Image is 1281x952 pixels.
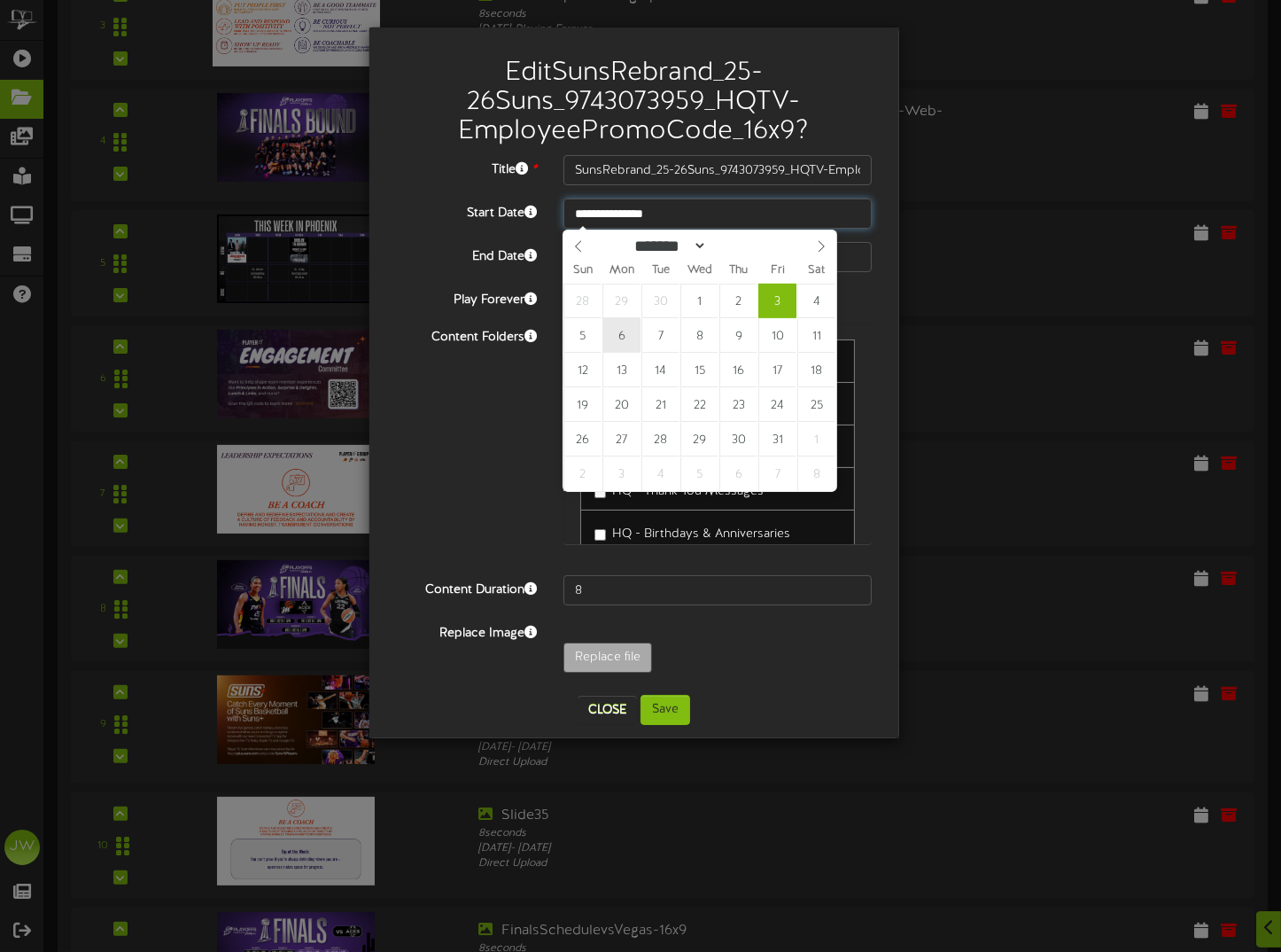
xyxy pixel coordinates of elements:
span: October 14, 2025 [641,353,679,387]
span: November 4, 2025 [641,456,679,491]
h2: Edit SunsRebrand_25-26Suns_9743073959_HQTV-EmployeePromoCode_16x9 ? [396,59,873,146]
span: October 23, 2025 [719,387,757,422]
span: October 26, 2025 [563,422,602,456]
button: Save [640,695,690,725]
span: Sun [563,265,602,277]
span: Fri [758,265,797,277]
span: October 10, 2025 [758,318,796,353]
label: Title [383,155,550,179]
span: October 5, 2025 [563,318,602,353]
span: November 1, 2025 [797,422,835,456]
label: Content Folders [383,323,550,347]
span: November 6, 2025 [719,456,757,491]
span: October 4, 2025 [797,284,835,318]
span: October 15, 2025 [680,353,718,387]
span: October 2, 2025 [719,284,757,318]
span: Thu [719,265,758,277]
span: October 11, 2025 [797,318,835,353]
span: October 9, 2025 [719,318,757,353]
span: October 8, 2025 [680,318,718,353]
input: Title [563,155,873,185]
span: September 30, 2025 [641,284,679,318]
span: Sat [797,265,836,277]
span: October 25, 2025 [797,387,835,422]
span: November 5, 2025 [680,456,718,491]
span: October 30, 2025 [719,422,757,456]
span: October 18, 2025 [797,353,835,387]
span: October 28, 2025 [641,422,679,456]
span: November 8, 2025 [797,456,835,491]
span: September 28, 2025 [563,284,602,318]
span: November 2, 2025 [563,456,602,491]
span: October 19, 2025 [563,387,602,422]
span: October 22, 2025 [680,387,718,422]
label: Replace Image [383,619,550,643]
label: End Date [383,242,550,266]
span: October 17, 2025 [758,353,796,387]
span: October 12, 2025 [563,353,602,387]
span: October 16, 2025 [719,353,757,387]
label: Play Forever [383,285,550,309]
span: October 3, 2025 [758,284,796,318]
span: October 7, 2025 [641,318,679,353]
span: October 29, 2025 [680,422,718,456]
span: October 6, 2025 [602,318,640,353]
span: October 31, 2025 [758,422,796,456]
span: HQ - Thank You Messages [612,485,764,498]
span: November 3, 2025 [602,456,640,491]
span: September 29, 2025 [602,284,640,318]
input: HQ - Birthdays & Anniversaries [594,529,606,541]
span: October 27, 2025 [602,422,640,456]
span: October 13, 2025 [602,353,640,387]
span: Mon [602,265,641,277]
span: October 20, 2025 [602,387,640,422]
label: Content Duration [383,575,550,599]
input: 15 [563,575,873,605]
span: October 24, 2025 [758,387,796,422]
input: HQ - Thank You Messages [594,487,606,498]
input: Year [707,237,771,255]
span: November 7, 2025 [758,456,796,491]
span: October 21, 2025 [641,387,679,422]
span: HQ - Birthdays & Anniversaries [612,527,790,541]
span: Tue [641,265,680,277]
button: Close [578,696,637,724]
label: Start Date [383,199,550,222]
span: October 1, 2025 [680,284,718,318]
span: Wed [680,265,719,277]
